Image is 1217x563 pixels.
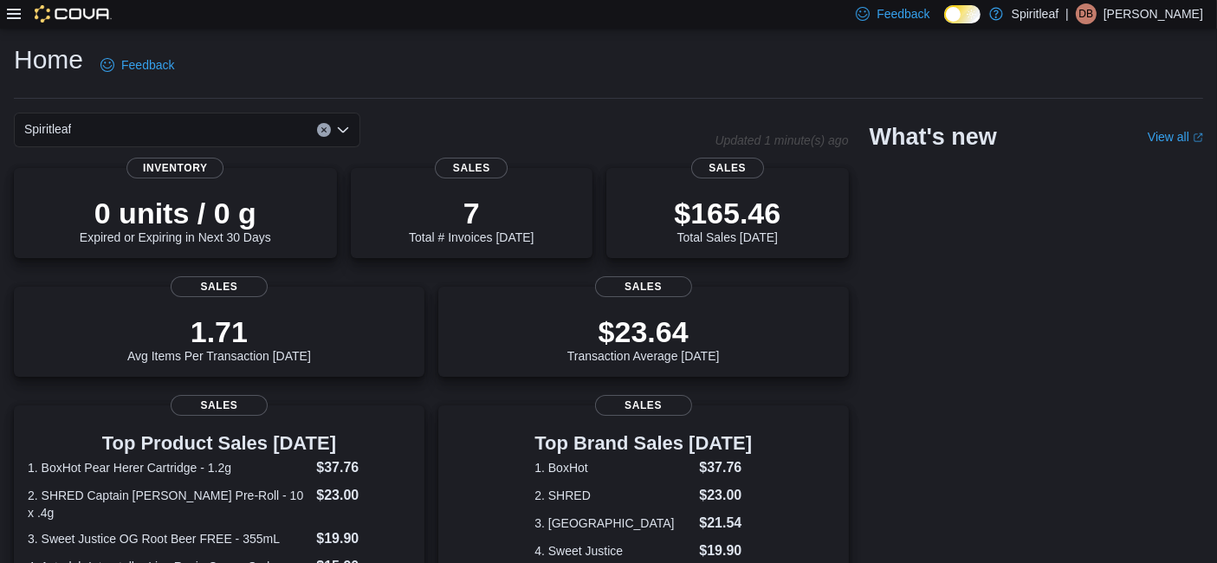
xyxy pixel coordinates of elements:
[674,196,780,244] div: Total Sales [DATE]
[870,123,997,151] h2: What's new
[336,123,350,137] button: Open list of options
[1076,3,1097,24] div: Dalton B
[699,485,752,506] dd: $23.00
[534,487,692,504] dt: 2. SHRED
[699,457,752,478] dd: $37.76
[409,196,534,244] div: Total # Invoices [DATE]
[1065,3,1069,24] p: |
[24,119,71,139] span: Spiritleaf
[316,485,410,506] dd: $23.00
[28,433,411,454] h3: Top Product Sales [DATE]
[534,459,692,476] dt: 1. BoxHot
[944,23,945,24] span: Dark Mode
[699,540,752,561] dd: $19.90
[1104,3,1203,24] p: [PERSON_NAME]
[28,530,309,547] dt: 3. Sweet Justice OG Root Beer FREE - 355mL
[674,196,780,230] p: $165.46
[127,314,311,349] p: 1.71
[1148,130,1203,144] a: View allExternal link
[567,314,720,349] p: $23.64
[316,457,410,478] dd: $37.76
[316,528,410,549] dd: $19.90
[28,487,309,521] dt: 2. SHRED Captain [PERSON_NAME] Pre-Roll - 10 x .4g
[534,514,692,532] dt: 3. [GEOGRAPHIC_DATA]
[171,395,268,416] span: Sales
[944,5,981,23] input: Dark Mode
[595,395,692,416] span: Sales
[14,42,83,77] h1: Home
[126,158,223,178] span: Inventory
[534,542,692,560] dt: 4. Sweet Justice
[1012,3,1058,24] p: Spiritleaf
[94,48,181,82] a: Feedback
[121,56,174,74] span: Feedback
[80,196,271,244] div: Expired or Expiring in Next 30 Days
[435,158,508,178] span: Sales
[127,314,311,363] div: Avg Items Per Transaction [DATE]
[699,513,752,534] dd: $21.54
[35,5,112,23] img: Cova
[1193,133,1203,143] svg: External link
[691,158,764,178] span: Sales
[534,433,752,454] h3: Top Brand Sales [DATE]
[317,123,331,137] button: Clear input
[715,133,848,147] p: Updated 1 minute(s) ago
[28,459,309,476] dt: 1. BoxHot Pear Herer Cartridge - 1.2g
[1079,3,1094,24] span: DB
[171,276,268,297] span: Sales
[80,196,271,230] p: 0 units / 0 g
[567,314,720,363] div: Transaction Average [DATE]
[409,196,534,230] p: 7
[877,5,929,23] span: Feedback
[595,276,692,297] span: Sales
